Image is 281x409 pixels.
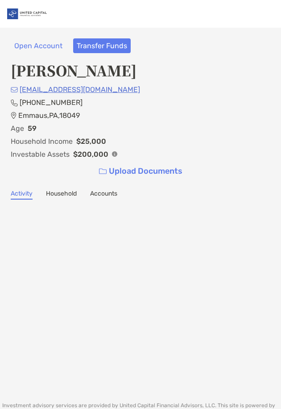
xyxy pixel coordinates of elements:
[112,151,117,157] img: Info Icon
[11,60,270,80] h4: [PERSON_NAME]
[11,38,66,53] button: Open Account
[90,190,117,200] a: Accounts
[20,84,140,95] p: [EMAIL_ADDRESS][DOMAIN_NAME]
[46,190,77,200] a: Household
[73,149,108,160] p: $200,000
[76,136,106,147] p: $25,000
[11,149,70,160] p: Investable Assets
[20,97,83,108] p: [PHONE_NUMBER]
[73,38,131,53] button: Transfer Funds
[18,110,80,121] p: Emmaus , PA , 18049
[7,4,47,24] img: United Capital Logo
[93,162,188,181] a: Upload Documents
[11,190,33,200] a: Activity
[11,87,18,92] img: Email Icon
[11,136,73,147] p: Household Income
[11,112,17,119] img: Location Icon
[99,168,107,175] img: button icon
[11,99,18,106] img: Phone Icon
[11,123,24,134] p: Age
[28,123,37,134] p: 59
